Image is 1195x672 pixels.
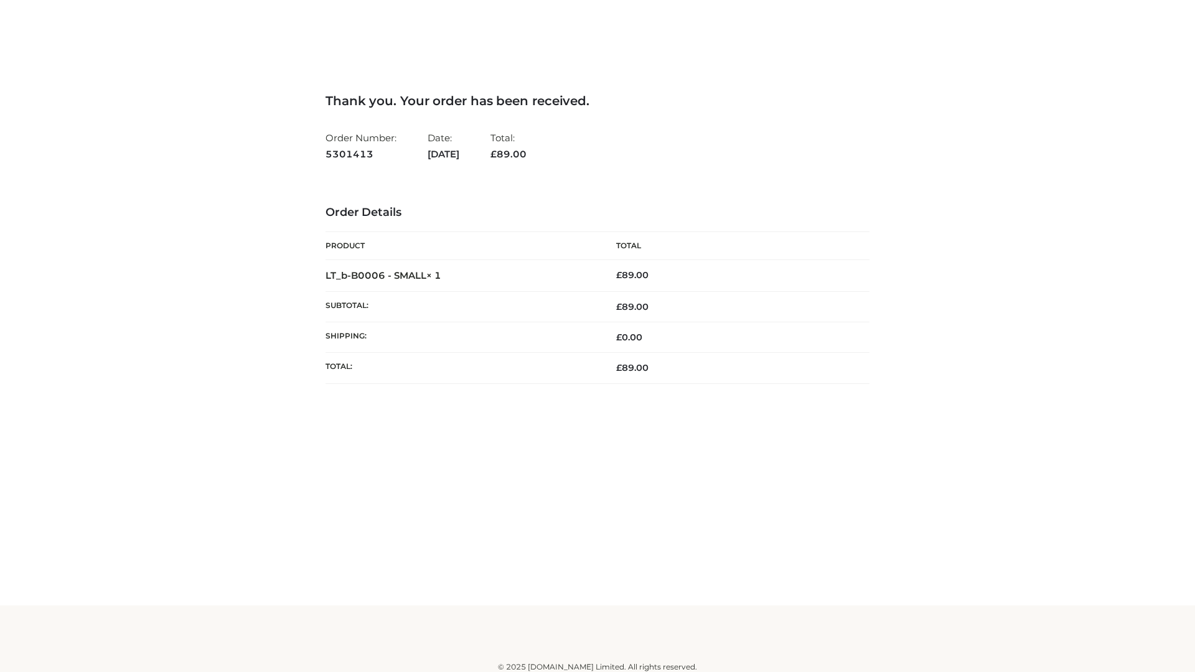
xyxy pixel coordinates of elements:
[326,232,597,260] th: Product
[428,127,459,165] li: Date:
[597,232,869,260] th: Total
[326,353,597,383] th: Total:
[326,269,441,281] strong: LT_b-B0006 - SMALL
[490,148,497,160] span: £
[616,269,622,281] span: £
[426,269,441,281] strong: × 1
[616,301,622,312] span: £
[616,332,622,343] span: £
[326,206,869,220] h3: Order Details
[326,146,396,162] strong: 5301413
[326,93,869,108] h3: Thank you. Your order has been received.
[616,332,642,343] bdi: 0.00
[428,146,459,162] strong: [DATE]
[616,362,649,373] span: 89.00
[490,148,527,160] span: 89.00
[616,362,622,373] span: £
[326,127,396,165] li: Order Number:
[326,322,597,353] th: Shipping:
[326,291,597,322] th: Subtotal:
[490,127,527,165] li: Total:
[616,301,649,312] span: 89.00
[616,269,649,281] bdi: 89.00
